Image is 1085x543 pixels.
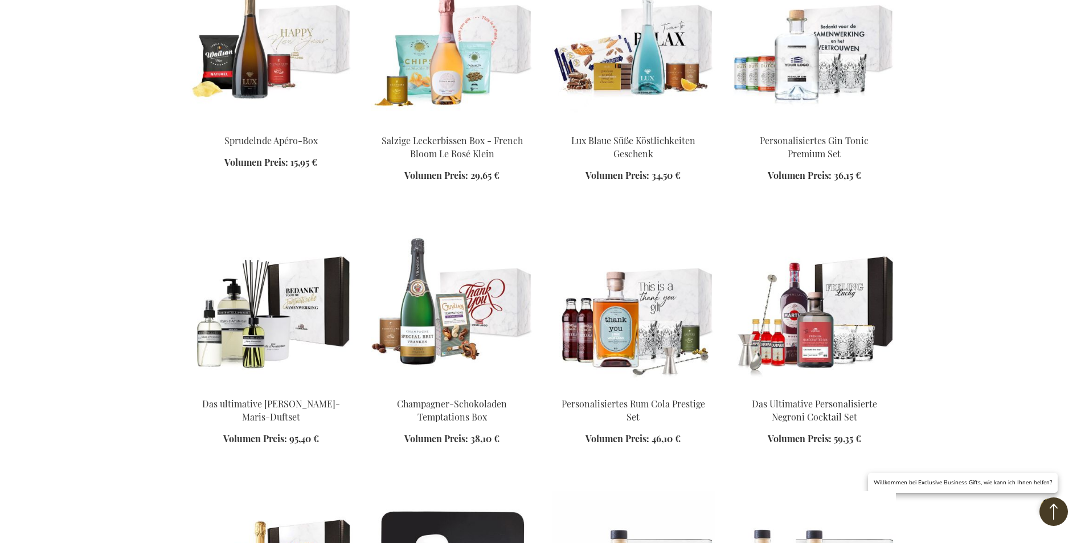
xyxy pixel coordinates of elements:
span: Volumen Preis: [768,432,832,444]
a: Personalisiertes Rum Cola Prestige Set [562,398,705,423]
span: Volumen Preis: [223,432,287,444]
span: 29,65 € [470,169,499,181]
span: Volumen Preis: [586,432,649,444]
span: 59,35 € [834,432,861,444]
a: Volumen Preis: 34,50 € [586,169,681,182]
span: 95,40 € [289,432,319,444]
img: The Ultimate Marie-Stella-Maris Fragrance Set [190,228,353,387]
a: Das Ultimative Personalisierte Negroni Cocktail Set [752,398,877,423]
img: Champagne Chocolate Temptations Box [371,228,534,387]
span: Volumen Preis: [224,156,288,168]
span: 36,15 € [834,169,861,181]
a: Volumen Preis: 29,65 € [404,169,499,182]
a: Volumen Preis: 95,40 € [223,432,319,446]
a: Salty Treats Box - French Bloom Le Rose Small [371,120,534,130]
a: Salzige Leckerbissen Box - French Bloom Le Rosé Klein [382,134,523,160]
span: 15,95 € [290,156,317,168]
a: Volumen Preis: 36,15 € [768,169,861,182]
a: Volumen Preis: 46,10 € [586,432,681,446]
span: Volumen Preis: [586,169,649,181]
a: Das ultimative [PERSON_NAME]-Maris-Duftset [202,398,340,423]
a: Sprudelnde Apéro-Box [224,134,318,146]
a: Personalisiertes Gin Tonic Premium Set [760,134,869,160]
a: Volumen Preis: 59,35 € [768,432,861,446]
a: GEPERSONALISEERDE GIN TONIC COCKTAIL SET [733,120,896,130]
a: Volumen Preis: 15,95 € [224,156,317,169]
span: 38,10 € [470,432,499,444]
span: 34,50 € [652,169,681,181]
a: Sparkling Apero Box [190,120,353,130]
a: Champagner-Schokoladen Temptations Box [397,398,507,423]
img: Personalised Rum Cola Prestige Set [552,228,715,387]
a: The Ultimate Personalized Negroni Cocktail Set [733,383,896,394]
span: Volumen Preis: [768,169,832,181]
a: Lux Blue Sweet Delights Gift [552,120,715,130]
a: The Ultimate Marie-Stella-Maris Fragrance Set [190,383,353,394]
a: Personalised Rum Cola Prestige Set [552,383,715,394]
span: 46,10 € [652,432,681,444]
a: Champagne Chocolate Temptations Box [371,383,534,394]
span: Volumen Preis: [404,169,468,181]
img: The Ultimate Personalized Negroni Cocktail Set [733,228,896,387]
span: Volumen Preis: [404,432,468,444]
a: Volumen Preis: 38,10 € [404,432,499,446]
a: Lux Blaue Süße Köstlichkeiten Geschenk [571,134,695,160]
